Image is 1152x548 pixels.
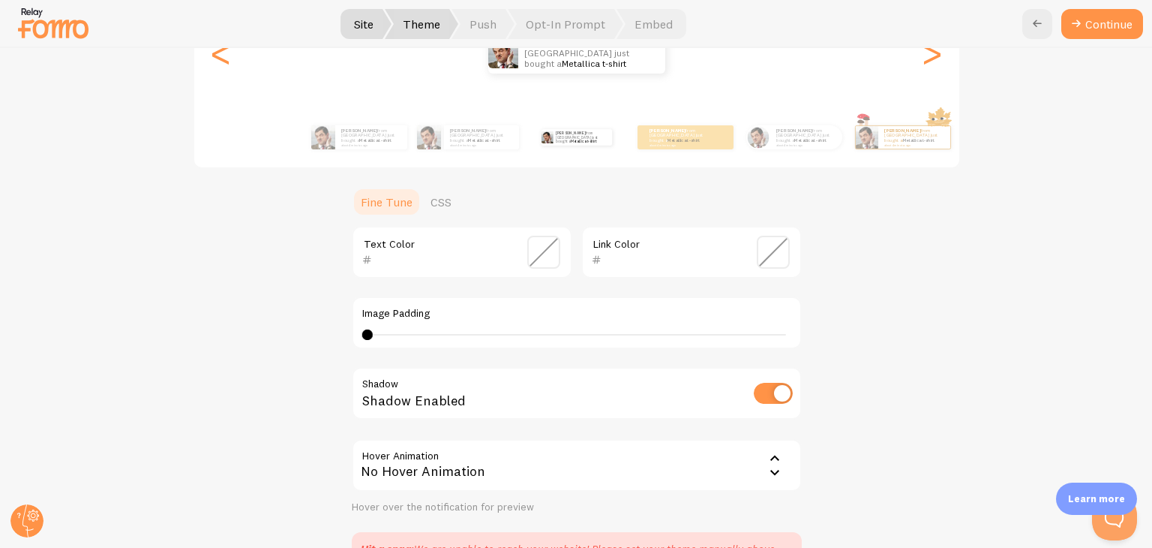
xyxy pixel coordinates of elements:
small: about 4 minutes ago [776,143,835,146]
a: Metallica t-shirt [667,137,700,143]
div: Learn more [1056,483,1137,515]
strong: [PERSON_NAME] [884,128,920,134]
small: about 4 minutes ago [884,143,943,146]
strong: [PERSON_NAME] [556,131,586,135]
p: from [GEOGRAPHIC_DATA] just bought a [450,128,513,146]
a: Fine Tune [352,187,421,217]
strong: [PERSON_NAME] [450,128,486,134]
p: from [GEOGRAPHIC_DATA] just bought a [649,128,709,146]
strong: [PERSON_NAME] [776,128,812,134]
a: Metallica t-shirt [359,137,391,143]
small: about 4 minutes ago [649,143,708,146]
p: from [GEOGRAPHIC_DATA] just bought a [776,128,836,146]
img: Fomo [311,125,335,149]
small: about 4 minutes ago [450,143,511,146]
p: from [GEOGRAPHIC_DATA] just bought a [556,129,606,146]
img: Fomo [488,38,518,68]
a: Metallica t-shirt [903,137,935,143]
div: No Hover Animation [352,439,802,492]
div: Hover over the notification for preview [352,501,802,514]
p: from [GEOGRAPHIC_DATA] just bought a [524,33,650,74]
a: Metallica t-shirt [571,139,596,143]
img: fomo-relay-logo-orange.svg [16,4,91,42]
a: Metallica t-shirt [794,137,826,143]
iframe: Help Scout Beacon - Open [1092,495,1137,540]
p: from [GEOGRAPHIC_DATA] just bought a [341,128,401,146]
img: Fomo [541,131,553,143]
small: about 4 minutes ago [341,143,400,146]
p: Learn more [1068,492,1125,506]
a: CSS [421,187,460,217]
img: Fomo [417,125,441,149]
div: Shadow Enabled [352,367,802,422]
strong: [PERSON_NAME] [649,128,685,134]
img: Fomo [748,126,769,148]
label: Image Padding [362,307,791,321]
img: Fomo [856,126,878,149]
p: from [GEOGRAPHIC_DATA] just bought a [884,128,944,146]
strong: [PERSON_NAME] [341,128,377,134]
a: Metallica t-shirt [562,58,626,69]
a: Metallica t-shirt [468,137,500,143]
